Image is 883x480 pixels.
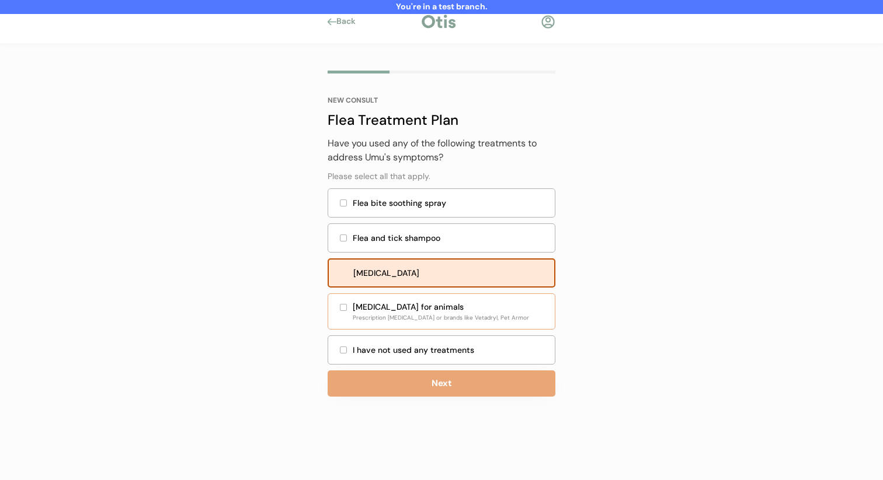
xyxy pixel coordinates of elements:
div: Flea bite soothing spray [353,197,548,209]
div: Please select all that apply. [328,170,555,183]
div: Back [336,16,363,27]
button: Next [328,370,555,397]
div: Flea and tick shampoo [353,232,548,244]
div: Have you used any of the following treatments to address Umu's symptoms? [328,136,555,164]
div: [MEDICAL_DATA] for animals [353,301,548,313]
div: NEW CONSULT [328,97,555,104]
div: Flea Treatment Plan [328,110,555,131]
div: I have not used any treatments [353,344,548,356]
div: [MEDICAL_DATA] [353,267,547,279]
div: Prescription [MEDICAL_DATA] or brands like Vetadryl, Pet Armor [340,313,548,322]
